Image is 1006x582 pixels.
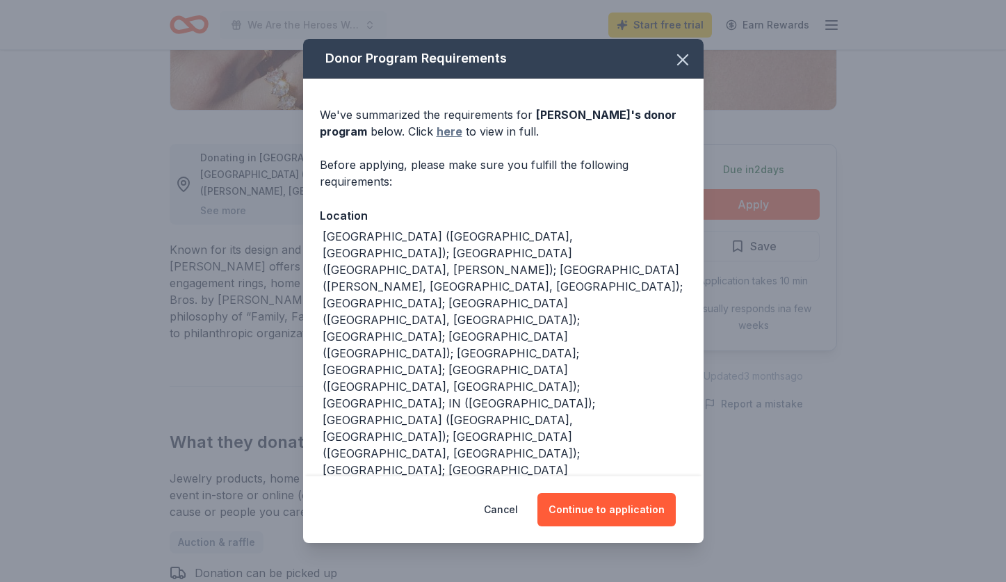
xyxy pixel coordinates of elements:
[437,123,462,140] a: here
[320,156,687,190] div: Before applying, please make sure you fulfill the following requirements:
[537,493,676,526] button: Continue to application
[320,106,687,140] div: We've summarized the requirements for below. Click to view in full.
[303,39,704,79] div: Donor Program Requirements
[484,493,518,526] button: Cancel
[320,207,687,225] div: Location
